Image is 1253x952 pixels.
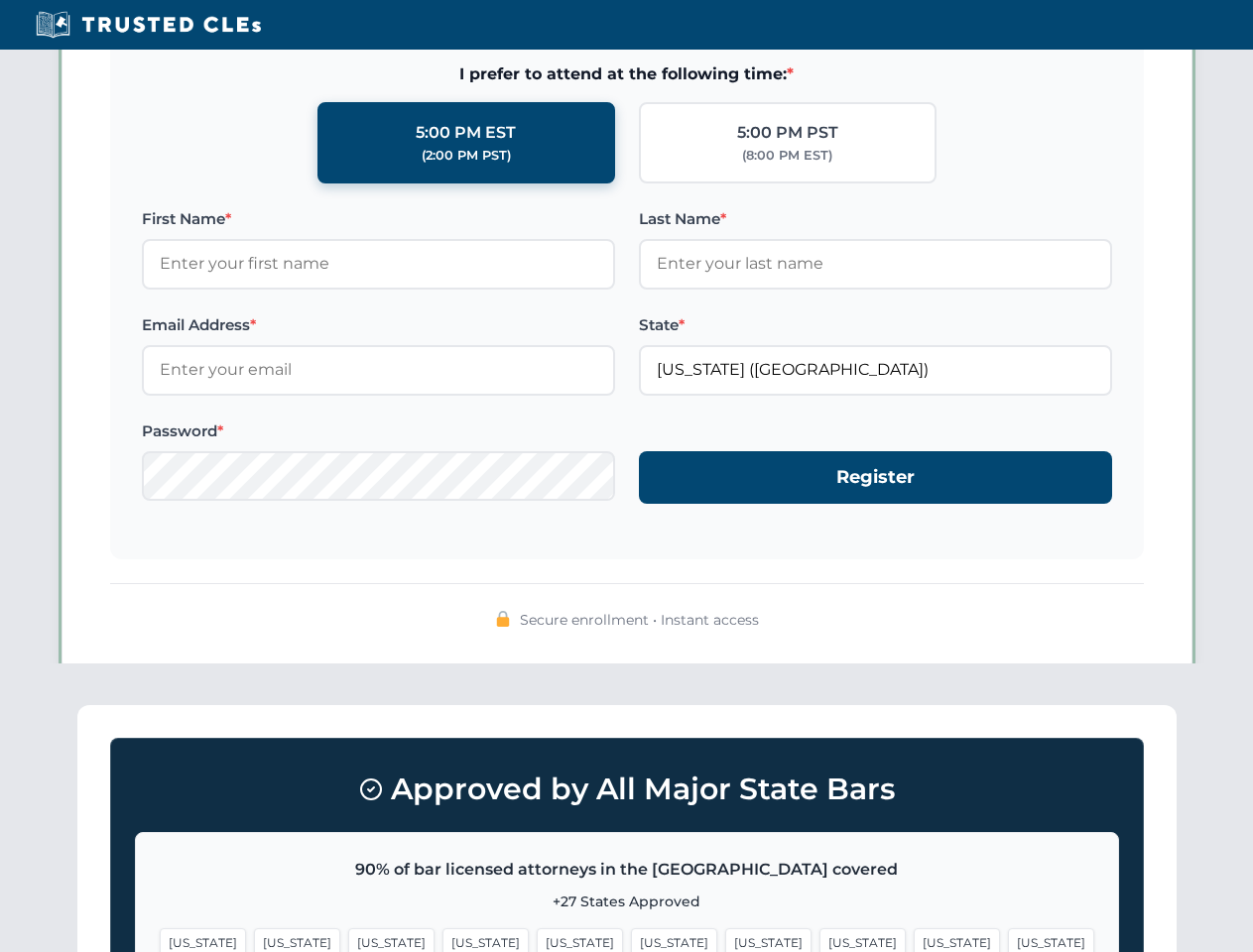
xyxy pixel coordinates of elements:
[160,857,1094,883] p: 90% of bar licensed attorneys in the [GEOGRAPHIC_DATA] covered
[639,345,1112,395] input: Florida (FL)
[142,61,1112,87] span: I prefer to attend at the following time:
[737,120,838,146] div: 5:00 PM PST
[142,239,615,289] input: Enter your first name
[422,146,511,166] div: (2:00 PM PST)
[142,345,615,395] input: Enter your email
[639,207,1112,231] label: Last Name
[135,763,1119,816] h3: Approved by All Major State Bars
[742,146,832,166] div: (8:00 PM EST)
[520,609,759,631] span: Secure enrollment • Instant access
[142,419,615,443] label: Password
[495,611,511,627] img: 🔒
[416,120,516,146] div: 5:00 PM EST
[142,313,615,337] label: Email Address
[639,313,1112,337] label: State
[160,891,1094,912] p: +27 States Approved
[639,451,1112,504] button: Register
[639,239,1112,289] input: Enter your last name
[142,207,615,231] label: First Name
[30,10,267,40] img: Trusted CLEs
